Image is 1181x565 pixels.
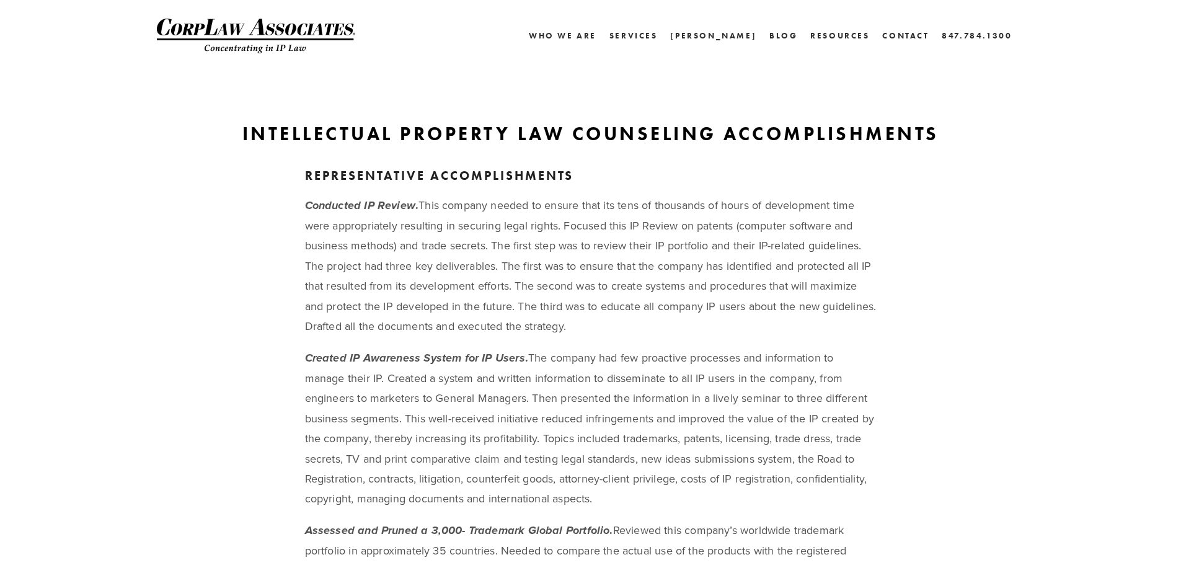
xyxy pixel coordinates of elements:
a: Resources [810,31,869,40]
h3: Representative Accomplishments [305,168,877,183]
strong: . [305,350,528,366]
a: Blog [769,27,797,45]
strong: . [305,522,613,538]
p: This company needed to ensure that its tens of thousands of hours of development time were approp... [305,195,877,337]
a: [PERSON_NAME] [670,27,756,45]
em: Assessed and Pruned a 3,000- Trademark Global Portfolio [305,524,610,538]
p: The company had few proactive processes and information to manage their IP. Created a system and ... [305,348,877,509]
em: Conducted IP Review [305,199,415,213]
em: Created IP Awareness System for IP Users [305,352,525,365]
a: Contact [882,27,929,45]
a: Who We Are [529,27,596,45]
img: CorpLaw IP Law Firm [157,19,355,53]
a: 847.784.1300 [942,27,1012,45]
strong: . [305,197,419,213]
h1: Intellectual Property Law Counseling Accomplishments [157,125,1025,143]
a: Services [609,27,658,45]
